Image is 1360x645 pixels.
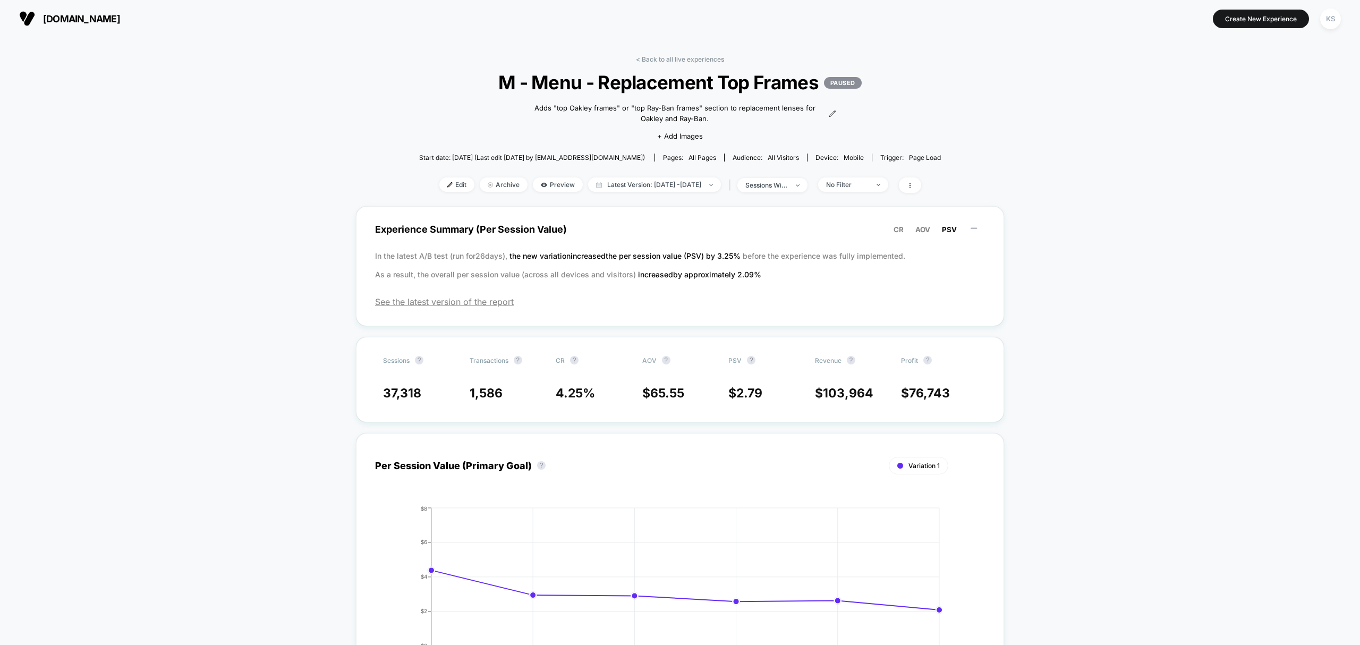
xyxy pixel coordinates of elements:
[880,154,941,162] div: Trigger:
[728,386,762,401] span: $
[747,356,755,364] button: ?
[43,13,120,24] span: [DOMAIN_NAME]
[514,356,522,364] button: ?
[807,154,872,162] span: Device:
[642,386,684,401] span: $
[421,539,427,546] tspan: $6
[480,177,528,192] span: Archive
[728,357,742,364] span: PSV
[383,357,410,364] span: Sessions
[596,182,602,188] img: calendar
[415,356,423,364] button: ?
[375,296,985,307] span: See the latest version of the report
[745,181,788,189] div: sessions with impression
[657,132,703,140] span: + Add Images
[421,608,427,615] tspan: $2
[1320,9,1341,29] div: KS
[923,356,932,364] button: ?
[439,177,474,192] span: Edit
[908,462,940,470] span: Variation 1
[19,11,35,27] img: Visually logo
[650,386,684,401] span: 65.55
[421,574,427,580] tspan: $4
[688,154,716,162] span: all pages
[445,71,914,94] span: M - Menu - Replacement Top Frames
[877,184,880,186] img: end
[796,184,800,186] img: end
[736,386,762,401] span: 2.79
[844,154,864,162] span: mobile
[636,55,724,63] a: < Back to all live experiences
[826,181,869,189] div: No Filter
[709,184,713,186] img: end
[890,225,907,234] button: CR
[847,356,855,364] button: ?
[588,177,721,192] span: Latest Version: [DATE] - [DATE]
[726,177,737,193] span: |
[662,356,670,364] button: ?
[912,225,933,234] button: AOV
[638,270,761,279] span: increased by approximately 2.09 %
[556,357,565,364] span: CR
[383,386,421,401] span: 37,318
[894,225,904,234] span: CR
[16,10,123,27] button: [DOMAIN_NAME]
[915,225,930,234] span: AOV
[419,154,645,162] span: Start date: [DATE] (Last edit [DATE] by [EMAIL_ADDRESS][DOMAIN_NAME])
[942,225,957,234] span: PSV
[824,77,862,89] p: PAUSED
[1213,10,1309,28] button: Create New Experience
[556,386,595,401] span: 4.25 %
[375,217,985,241] span: Experience Summary (Per Session Value)
[1317,8,1344,30] button: KS
[733,154,799,162] div: Audience:
[447,182,453,188] img: edit
[642,357,657,364] span: AOV
[901,357,918,364] span: Profit
[488,182,493,188] img: end
[663,154,716,162] div: Pages:
[939,225,960,234] button: PSV
[815,386,873,401] span: $
[375,247,985,284] p: In the latest A/B test (run for 26 days), before the experience was fully implemented. As a resul...
[524,103,827,124] span: Adds "top Oakley frames" or "top Ray-Ban frames" section to replacement lenses for Oakley and Ray...
[768,154,799,162] span: All Visitors
[909,154,941,162] span: Page Load
[470,357,508,364] span: Transactions
[570,356,579,364] button: ?
[421,505,427,512] tspan: $8
[901,386,950,401] span: $
[909,386,950,401] span: 76,743
[823,386,873,401] span: 103,964
[815,357,841,364] span: Revenue
[537,461,546,470] button: ?
[470,386,503,401] span: 1,586
[533,177,583,192] span: Preview
[509,251,743,260] span: the new variation increased the per session value (PSV) by 3.25 %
